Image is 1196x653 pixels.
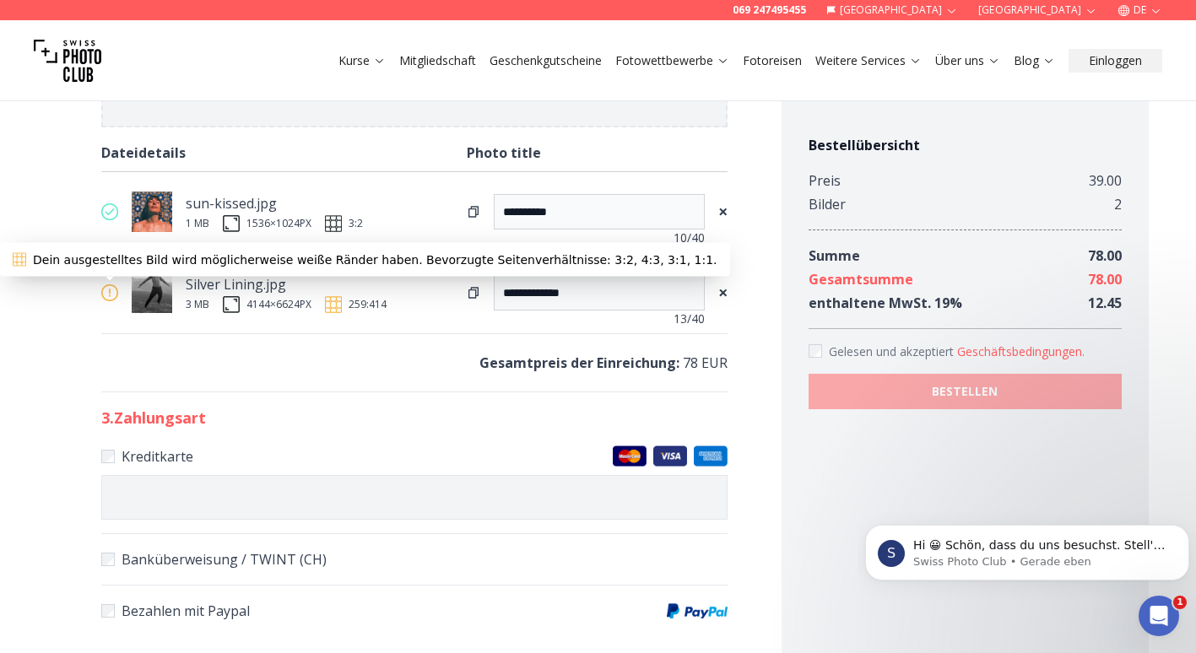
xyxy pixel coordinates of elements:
[13,253,26,267] img: crop
[101,450,115,463] input: KreditkarteMaster CardsVisaAmerican Express
[1069,49,1162,73] button: Einloggen
[246,217,311,230] div: 1536 × 1024 PX
[349,217,363,230] span: 3:2
[932,383,998,400] b: BESTELLEN
[490,52,602,69] a: Geschenkgutscheine
[223,296,240,313] img: size
[223,215,240,232] img: size
[1014,52,1055,69] a: Blog
[101,604,115,618] input: Bezahlen mit PaypalPaypal
[33,251,717,268] span: Dein ausgestelltes Bild wird möglicherweise weiße Ränder haben. Bevorzugte Seitenverhältnisse: 3:...
[809,135,1122,155] h4: Bestellübersicht
[325,296,342,313] img: ratio
[674,229,705,246] span: 10 /40
[858,489,1196,607] iframe: Intercom notifications Nachricht
[1088,246,1122,265] span: 78.00
[1139,596,1179,636] iframe: Intercom live chat
[667,603,728,618] img: Paypal
[101,203,118,220] img: valid
[132,273,172,313] img: thumb
[392,49,483,73] button: Mitgliedschaft
[349,298,387,311] span: 259:414
[809,344,822,358] input: Accept terms
[718,281,728,305] span: ×
[101,599,728,623] label: Bezahlen mit Paypal
[809,374,1122,409] button: BESTELLEN
[809,49,928,73] button: Weitere Services
[186,298,209,311] div: 3 MB
[694,445,728,467] img: American Express
[467,141,728,165] div: Photo title
[653,445,687,467] img: Visa
[928,49,1007,73] button: Über uns
[101,406,728,429] h2: 3 . Zahlungsart
[186,192,363,215] div: sun-kissed.jpg
[246,298,311,311] div: 4144 × 6624 PX
[1088,270,1122,289] span: 78.00
[809,169,841,192] div: Preis
[718,200,728,224] span: ×
[186,273,387,296] div: Silver Lining.jpg
[743,52,802,69] a: Fotoreisen
[332,49,392,73] button: Kurse
[1089,169,1122,192] div: 39.00
[338,52,386,69] a: Kurse
[34,27,101,94] img: Swiss photo club
[1088,294,1122,312] span: 12.45
[101,141,467,165] div: Dateidetails
[674,310,705,327] span: 13 /40
[736,49,809,73] button: Fotoreisen
[1114,192,1122,216] div: 2
[101,445,728,468] label: Kreditkarte
[101,548,728,571] label: Banküberweisung / TWINT (CH)
[186,217,209,230] div: 1 MB
[132,192,172,232] img: thumb
[957,343,1085,360] button: Accept termsGelesen und akzeptiert
[483,49,609,73] button: Geschenkgutscheine
[809,291,962,315] div: enthaltene MwSt. 19 %
[733,3,806,17] a: 069 247495455
[325,215,342,232] img: ratio
[101,553,115,566] input: Banküberweisung / TWINT (CH)
[809,244,860,267] div: Summe
[809,192,846,216] div: Bilder
[479,353,679,372] b: Gesamtpreis der Einreichung :
[829,343,957,359] span: Gelesen und akzeptiert
[815,52,922,69] a: Weitere Services
[1173,596,1187,609] span: 1
[101,351,728,375] p: 78 EUR
[809,267,913,291] div: Gesamtsumme
[1007,49,1062,73] button: Blog
[615,52,729,69] a: Fotowettbewerbe
[935,52,1000,69] a: Über uns
[399,52,476,69] a: Mitgliedschaft
[613,445,647,467] img: Master Cards
[609,49,736,73] button: Fotowettbewerbe
[101,284,118,301] img: warn
[112,489,717,505] iframe: Sicherer Eingaberahmen für Kartenzahlungen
